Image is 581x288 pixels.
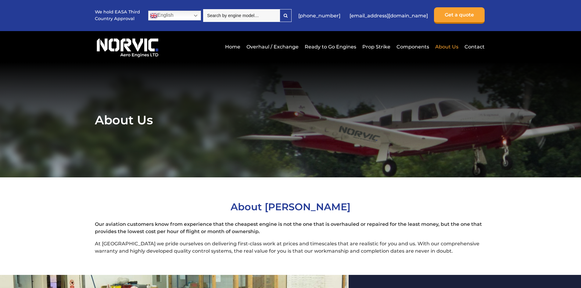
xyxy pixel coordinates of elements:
a: [PHONE_NUMBER] [295,8,343,23]
img: en [150,12,157,19]
a: [EMAIL_ADDRESS][DOMAIN_NAME] [346,8,431,23]
p: We hold EASA Third Country Approval [95,9,141,22]
input: Search by engine model… [203,9,280,22]
img: Norvic Aero Engines logo [95,36,160,58]
p: At [GEOGRAPHIC_DATA] we pride ourselves on delivering first-class work at prices and timescales t... [95,240,486,255]
a: Components [395,39,431,54]
a: Prop Strike [361,39,392,54]
a: About Us [434,39,460,54]
h1: About Us [95,112,486,127]
span: About [PERSON_NAME] [231,201,350,213]
strong: Our aviation customers know from experience that the cheapest engine is not the one that is overh... [95,221,482,234]
a: Get a quote [434,7,485,24]
a: Ready to Go Engines [303,39,358,54]
a: Contact [463,39,485,54]
a: Overhaul / Exchange [245,39,300,54]
a: Home [224,39,242,54]
a: English [148,11,201,20]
